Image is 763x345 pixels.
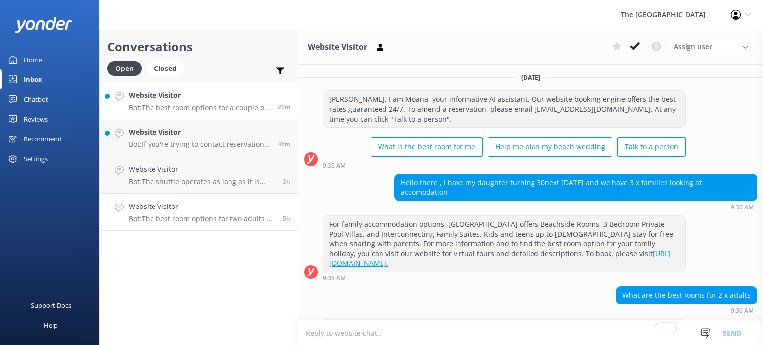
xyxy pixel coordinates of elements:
[371,137,483,157] button: What is the best room for me
[24,149,48,169] div: Settings
[329,249,671,268] a: [URL][DOMAIN_NAME].
[129,90,270,101] h4: Website Visitor
[107,63,147,73] a: Open
[24,50,42,69] div: Home
[323,91,685,127] div: [PERSON_NAME], I am Moana, your informative AI assistant. Our website booking engine offers the b...
[298,321,763,345] textarea: To enrich screen reader interactions, please activate Accessibility in Grammarly extension settings
[24,69,42,89] div: Inbox
[24,129,62,149] div: Recommend
[617,137,686,157] button: Talk to a person
[100,194,298,231] a: Website VisitorBot:The best room options for two adults at [GEOGRAPHIC_DATA] include the [GEOGRAP...
[731,205,754,210] strong: 9:35 AM
[283,214,290,223] span: Sep 28 2025 03:36pm (UTC -10:00) Pacific/Honolulu
[129,177,275,186] p: Bot: The shuttle operates as long as it is arranged and confirmed at least 3 days prior to arriva...
[107,37,290,56] h2: Conversations
[147,61,184,76] div: Closed
[31,295,71,315] div: Support Docs
[488,137,612,157] button: Help me plan my beach wedding
[44,315,58,335] div: Help
[129,214,275,223] p: Bot: The best room options for two adults at [GEOGRAPHIC_DATA] include the [GEOGRAPHIC_DATA], Bea...
[278,103,290,111] span: Sep 28 2025 08:26pm (UTC -10:00) Pacific/Honolulu
[515,73,546,82] span: [DATE]
[323,162,686,169] div: Sep 28 2025 03:35pm (UTC -10:00) Pacific/Honolulu
[129,201,275,212] h4: Website Visitor
[24,89,48,109] div: Chatbot
[669,39,753,55] div: Assign User
[323,275,686,281] div: Sep 28 2025 03:35pm (UTC -10:00) Pacific/Honolulu
[395,174,757,201] div: Hello there , I have my daughter turning 30next [DATE] and we have 3 x families looking at accomo...
[147,63,189,73] a: Closed
[616,287,757,304] div: What are the best rooms for 2 x adults
[100,82,298,119] a: Website VisitorBot:The best room options for a couple on the beachfront at [GEOGRAPHIC_DATA] incl...
[323,163,346,169] strong: 9:35 AM
[323,276,346,281] strong: 9:35 AM
[129,103,270,112] p: Bot: The best room options for a couple on the beachfront at [GEOGRAPHIC_DATA] include the Beachf...
[129,127,270,138] h4: Website Visitor
[674,41,712,52] span: Assign user
[100,156,298,194] a: Website VisitorBot:The shuttle operates as long as it is arranged and confirmed at least 3 days p...
[129,164,275,175] h4: Website Visitor
[100,119,298,156] a: Website VisitorBot:If you're trying to contact reservations, you can reach them at the following ...
[15,17,72,33] img: yonder-white-logo.png
[107,61,142,76] div: Open
[394,204,757,210] div: Sep 28 2025 03:35pm (UTC -10:00) Pacific/Honolulu
[308,41,367,54] h3: Website Visitor
[283,177,290,186] span: Sep 28 2025 05:11pm (UTC -10:00) Pacific/Honolulu
[323,216,685,272] div: For family accommodation options, [GEOGRAPHIC_DATA] offers Beachside Rooms, 3-Bedroom Private Poo...
[278,140,290,148] span: Sep 28 2025 08:00pm (UTC -10:00) Pacific/Honolulu
[129,140,270,149] p: Bot: If you're trying to contact reservations, you can reach them at the following numbers: - [GE...
[616,307,757,314] div: Sep 28 2025 03:36pm (UTC -10:00) Pacific/Honolulu
[24,109,48,129] div: Reviews
[731,308,754,314] strong: 9:36 AM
